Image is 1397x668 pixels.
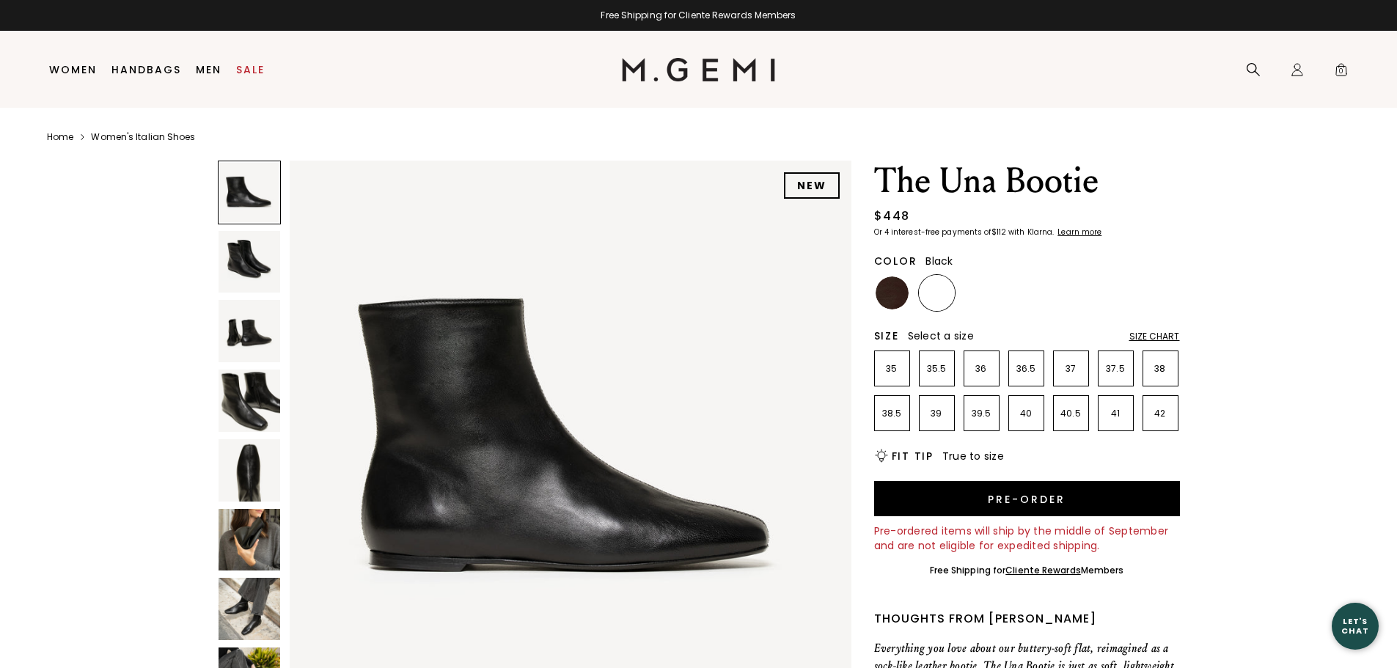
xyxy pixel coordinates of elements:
klarna-placement-style-body: with Klarna [1008,227,1056,238]
div: Let's Chat [1332,617,1379,635]
img: Chocolate [876,276,909,309]
div: Size Chart [1129,331,1180,342]
a: Cliente Rewards [1005,564,1081,576]
klarna-placement-style-body: Or 4 interest-free payments of [874,227,991,238]
p: 39 [920,408,954,419]
img: The Una Bootie [219,509,281,571]
h2: Fit Tip [892,450,934,462]
klarna-placement-style-cta: Learn more [1057,227,1101,238]
img: M.Gemi [622,58,775,81]
h2: Size [874,330,899,342]
button: Pre-order [874,481,1180,516]
p: 40.5 [1054,408,1088,419]
a: Men [196,64,221,76]
div: $448 [874,208,910,225]
a: Sale [236,64,265,76]
div: Pre-ordered items will ship by the middle of September and are not eligible for expedited shipping. [874,524,1180,553]
div: Free Shipping for Members [930,565,1124,576]
klarna-placement-style-amount: $112 [991,227,1006,238]
p: 40 [1009,408,1044,419]
img: The Una Bootie [219,439,281,502]
p: 36.5 [1009,363,1044,375]
p: 39.5 [964,408,999,419]
a: Home [47,131,73,143]
p: 37 [1054,363,1088,375]
p: 38 [1143,363,1178,375]
img: Gunmetal [965,276,998,309]
p: 35.5 [920,363,954,375]
img: Black [920,276,953,309]
p: 36 [964,363,999,375]
p: 37.5 [1099,363,1133,375]
img: The Una Bootie [219,370,281,432]
img: The Una Bootie [219,231,281,293]
img: Light Tan [1010,276,1043,309]
span: 0 [1334,65,1349,80]
span: Select a size [908,329,974,343]
p: 35 [875,363,909,375]
img: The Una Bootie [219,300,281,362]
span: True to size [942,449,1004,463]
div: NEW [784,172,840,199]
a: Handbags [111,64,181,76]
a: Women's Italian Shoes [91,131,195,143]
p: 42 [1143,408,1178,419]
p: 41 [1099,408,1133,419]
p: 38.5 [875,408,909,419]
span: Black [925,254,953,268]
h1: The Una Bootie [874,161,1180,202]
div: Thoughts from [PERSON_NAME] [874,610,1180,628]
a: Women [49,64,97,76]
a: Learn more [1056,228,1101,237]
h2: Color [874,255,917,267]
img: The Una Bootie [219,578,281,640]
